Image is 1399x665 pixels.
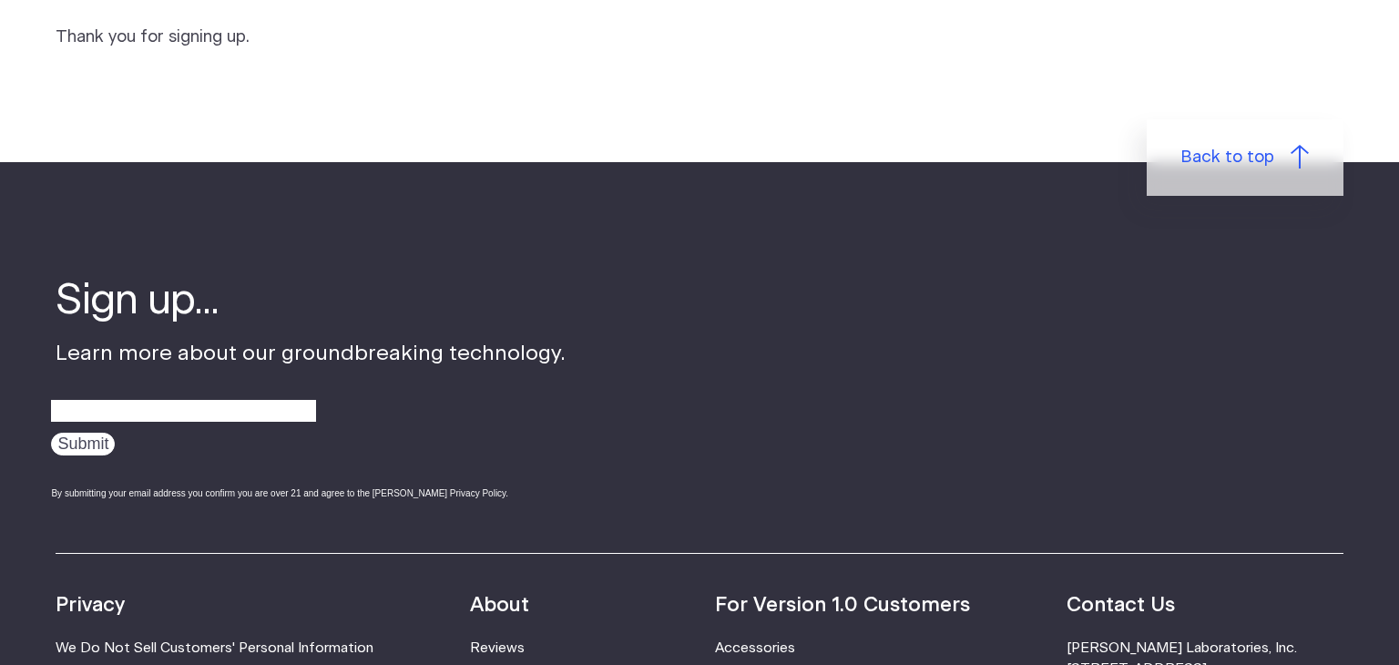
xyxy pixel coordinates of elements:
div: Learn more about our groundbreaking technology. [56,273,566,517]
strong: Contact Us [1067,595,1175,615]
strong: About [470,595,529,615]
a: Reviews [470,641,525,655]
strong: For Version 1.0 Customers [715,595,970,615]
span: Thank you for signing up. [56,28,250,46]
strong: Privacy [56,595,125,615]
input: Submit [51,433,115,455]
div: By submitting your email address you confirm you are over 21 and agree to the [PERSON_NAME] Priva... [51,486,566,500]
a: Back to top [1147,119,1343,196]
span: Back to top [1180,145,1274,170]
a: Accessories [715,641,795,655]
a: We Do Not Sell Customers' Personal Information [56,641,373,655]
h4: Sign up... [56,273,566,330]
